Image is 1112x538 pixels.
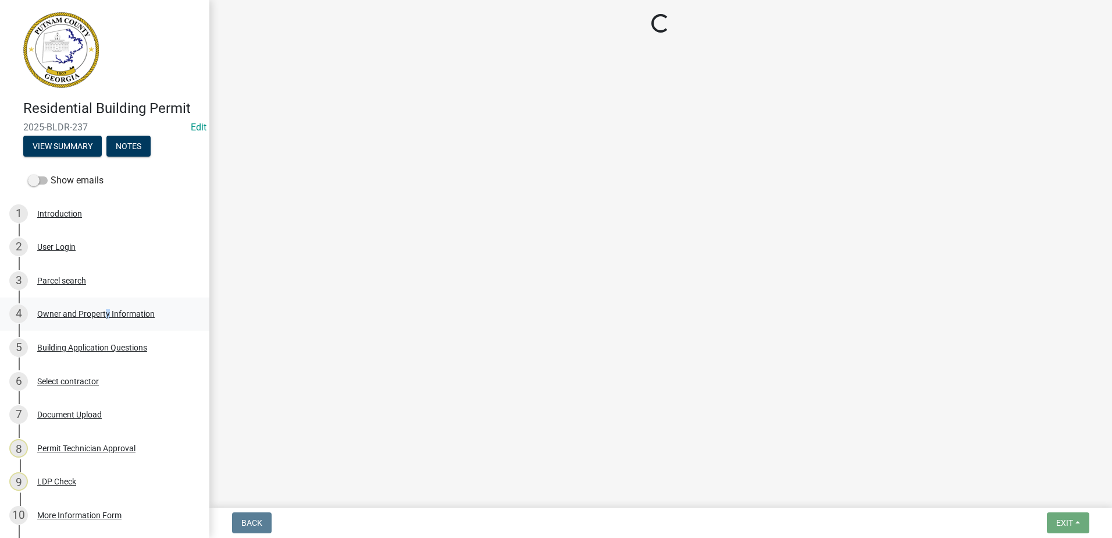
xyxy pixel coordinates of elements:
[9,439,28,458] div: 8
[9,271,28,290] div: 3
[9,305,28,323] div: 4
[9,372,28,391] div: 6
[9,238,28,256] div: 2
[241,518,262,528] span: Back
[23,12,99,88] img: Putnam County, Georgia
[9,204,28,223] div: 1
[23,100,200,117] h4: Residential Building Permit
[106,142,151,151] wm-modal-confirm: Notes
[37,310,155,318] div: Owner and Property Information
[9,506,28,525] div: 10
[23,142,102,151] wm-modal-confirm: Summary
[9,405,28,424] div: 7
[23,122,186,133] span: 2025-BLDR-237
[37,444,136,452] div: Permit Technician Approval
[9,338,28,357] div: 5
[37,410,102,419] div: Document Upload
[9,472,28,491] div: 9
[37,344,147,352] div: Building Application Questions
[1056,518,1073,528] span: Exit
[37,277,86,285] div: Parcel search
[23,136,102,157] button: View Summary
[1047,512,1089,533] button: Exit
[191,122,206,133] a: Edit
[37,477,76,486] div: LDP Check
[232,512,272,533] button: Back
[37,511,122,519] div: More Information Form
[106,136,151,157] button: Notes
[37,210,82,218] div: Introduction
[37,377,99,385] div: Select contractor
[28,174,104,187] label: Show emails
[37,243,76,251] div: User Login
[191,122,206,133] wm-modal-confirm: Edit Application Number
